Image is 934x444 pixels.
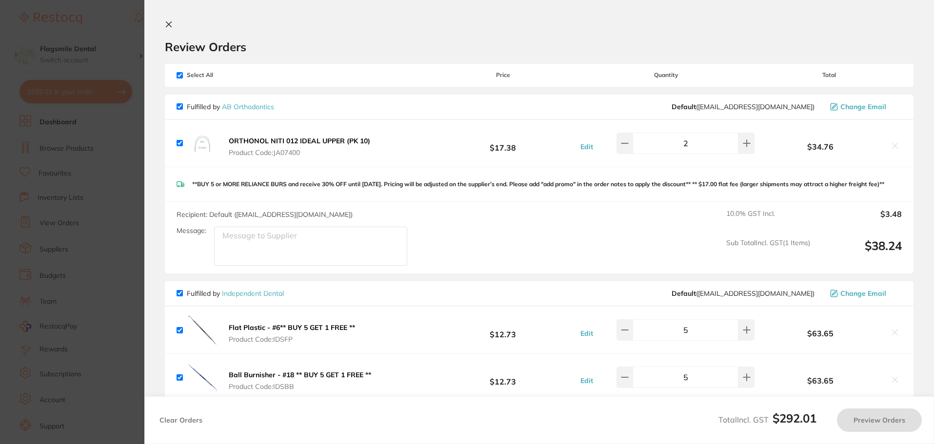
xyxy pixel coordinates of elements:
[818,210,902,231] output: $3.48
[577,142,596,151] button: Edit
[430,368,575,386] b: $12.73
[187,128,218,159] img: NXBzajdnaQ
[177,72,274,78] span: Select All
[229,323,355,332] b: Flat Plastic - #6** BUY 5 GET 1 FREE **
[577,376,596,385] button: Edit
[187,290,284,297] p: Fulfilled by
[577,329,596,338] button: Edit
[187,362,218,393] img: cDhydXpibA
[226,370,374,391] button: Ball Burnisher - #18 ** BUY 5 GET 1 FREE ** Product Code:IDSBB
[157,408,205,432] button: Clear Orders
[840,290,886,297] span: Change Email
[222,289,284,298] a: Independent Dental
[718,415,816,425] span: Total Incl. GST
[192,181,884,188] p: **BUY 5 or MORE RELIANCE BURS and receive 30% OFF until [DATE]. Pricing will be adjusted on the s...
[187,314,218,346] img: MzdnOXhuMw
[229,383,371,390] span: Product Code: IDSBB
[229,149,370,156] span: Product Code: JA07400
[672,290,815,297] span: orders@independentdental.com.au
[222,102,274,111] a: AB Orthodontics
[837,408,922,432] button: Preview Orders
[818,239,902,266] output: $38.24
[229,136,370,145] b: ORTHONOL NITI 012 IDEAL UPPER (PK 10)
[757,329,884,338] b: $63.65
[757,72,902,78] span: Total
[229,370,371,379] b: Ball Burnisher - #18 ** BUY 5 GET 1 FREE **
[165,39,914,54] h2: Review Orders
[187,103,274,111] p: Fulfilled by
[177,210,353,219] span: Recipient: Default ( [EMAIL_ADDRESS][DOMAIN_NAME] )
[757,376,884,385] b: $63.65
[757,142,884,151] b: $34.76
[827,289,902,298] button: Change Email
[226,323,358,344] button: Flat Plastic - #6** BUY 5 GET 1 FREE ** Product Code:IDSFP
[827,102,902,111] button: Change Email
[430,72,575,78] span: Price
[430,134,575,152] b: $17.38
[226,136,373,157] button: ORTHONOL NITI 012 IDEAL UPPER (PK 10) Product Code:JA07400
[773,411,816,425] b: $292.01
[672,102,696,111] b: Default
[229,335,355,343] span: Product Code: IDSFP
[430,321,575,339] b: $12.73
[672,103,815,111] span: tahlia@ortho.com.au
[672,289,696,298] b: Default
[726,239,810,266] span: Sub Total Incl. GST ( 1 Items)
[840,103,886,111] span: Change Email
[726,210,810,231] span: 10.0 % GST Incl.
[177,227,206,235] label: Message:
[576,72,757,78] span: Quantity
